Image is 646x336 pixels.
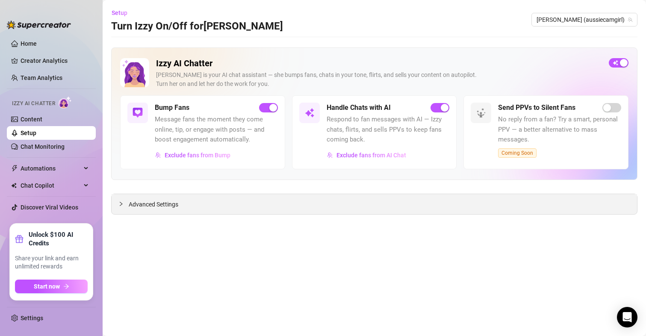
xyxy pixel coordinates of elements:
[21,179,81,192] span: Chat Copilot
[336,152,406,159] span: Exclude fans from AI Chat
[15,254,88,271] span: Share your link and earn unlimited rewards
[21,315,43,321] a: Settings
[327,103,391,113] h5: Handle Chats with AI
[498,148,537,158] span: Coming Soon
[21,116,42,123] a: Content
[537,13,632,26] span: Maki (aussiecamgirl)
[112,9,127,16] span: Setup
[498,115,621,145] span: No reply from a fan? Try a smart, personal PPV — a better alternative to mass messages.
[34,283,60,290] span: Start now
[11,183,17,189] img: Chat Copilot
[156,58,602,69] h2: Izzy AI Chatter
[111,20,283,33] h3: Turn Izzy On/Off for [PERSON_NAME]
[155,103,189,113] h5: Bump Fans
[327,148,407,162] button: Exclude fans from AI Chat
[155,152,161,158] img: svg%3e
[21,204,78,211] a: Discover Viral Videos
[304,108,315,118] img: svg%3e
[155,148,231,162] button: Exclude fans from Bump
[476,108,486,118] img: svg%3e
[21,130,36,136] a: Setup
[21,162,81,175] span: Automations
[155,115,278,145] span: Message fans the moment they come online, tip, or engage with posts — and boost engagement automa...
[21,40,37,47] a: Home
[156,71,602,88] div: [PERSON_NAME] is your AI chat assistant — she bumps fans, chats in your tone, flirts, and sells y...
[12,100,55,108] span: Izzy AI Chatter
[111,6,134,20] button: Setup
[498,103,575,113] h5: Send PPVs to Silent Fans
[628,17,633,22] span: team
[118,201,124,206] span: collapsed
[11,165,18,172] span: thunderbolt
[118,199,129,209] div: collapsed
[15,235,24,243] span: gift
[327,152,333,158] img: svg%3e
[129,200,178,209] span: Advanced Settings
[133,108,143,118] img: svg%3e
[7,21,71,29] img: logo-BBDzfeDw.svg
[29,230,88,248] strong: Unlock $100 AI Credits
[63,283,69,289] span: arrow-right
[59,96,72,109] img: AI Chatter
[120,58,149,87] img: Izzy AI Chatter
[21,54,89,68] a: Creator Analytics
[21,74,62,81] a: Team Analytics
[15,280,88,293] button: Start nowarrow-right
[617,307,637,327] div: Open Intercom Messenger
[327,115,450,145] span: Respond to fan messages with AI — Izzy chats, flirts, and sells PPVs to keep fans coming back.
[165,152,230,159] span: Exclude fans from Bump
[21,143,65,150] a: Chat Monitoring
